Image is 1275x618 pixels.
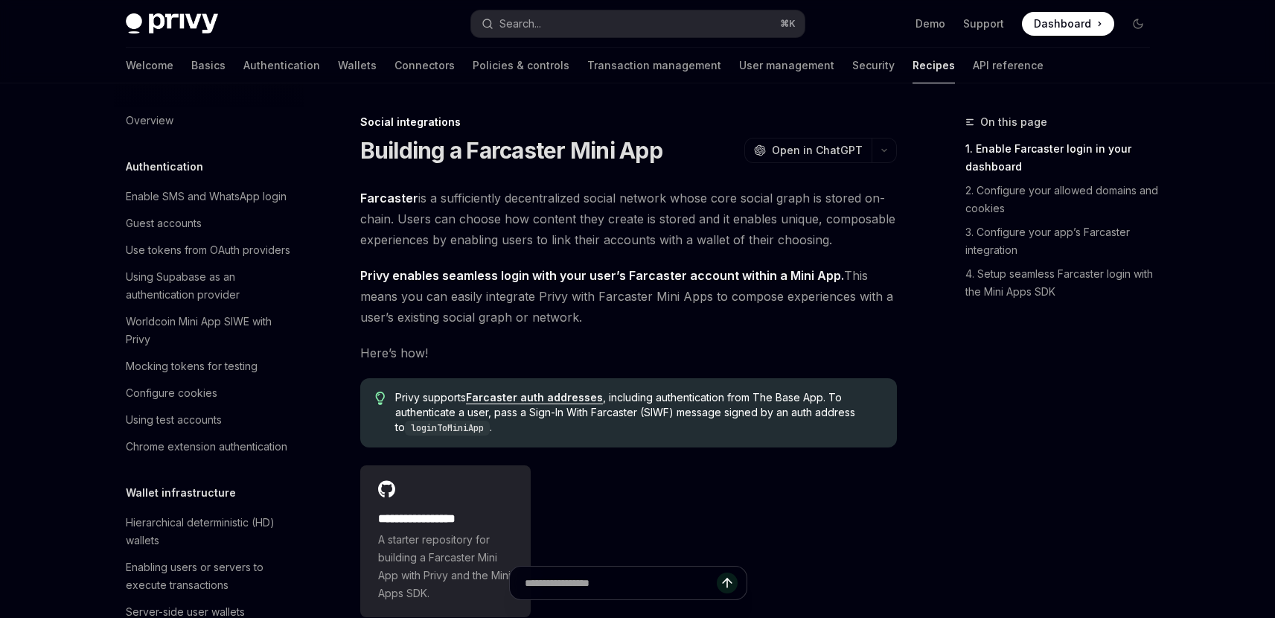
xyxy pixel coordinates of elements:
code: loginToMiniApp [405,421,490,436]
div: Social integrations [360,115,897,130]
div: Hierarchical deterministic (HD) wallets [126,514,295,549]
a: **** **** **** **A starter repository for building a Farcaster Mini App with Privy and the Mini A... [360,465,531,617]
div: Worldcoin Mini App SIWE with Privy [126,313,295,348]
a: API reference [973,48,1044,83]
img: dark logo [126,13,218,34]
a: Connectors [394,48,455,83]
span: Open in ChatGPT [772,143,863,158]
a: 2. Configure your allowed domains and cookies [965,179,1162,220]
h5: Wallet infrastructure [126,484,236,502]
strong: Farcaster [360,191,418,206]
div: Using Supabase as an authentication provider [126,268,295,304]
a: Security [852,48,895,83]
div: Chrome extension authentication [126,438,287,456]
button: Open search [471,10,805,37]
strong: Privy enables seamless login with your user’s Farcaster account within a Mini App. [360,268,844,283]
h1: Building a Farcaster Mini App [360,137,662,164]
span: is a sufficiently decentralized social network whose core social graph is stored on-chain. Users ... [360,188,897,250]
a: Overview [114,107,304,134]
a: Chrome extension authentication [114,433,304,460]
button: Open in ChatGPT [744,138,872,163]
h5: Authentication [126,158,203,176]
span: This means you can easily integrate Privy with Farcaster Mini Apps to compose experiences with a ... [360,265,897,328]
svg: Tip [375,392,386,405]
a: Basics [191,48,226,83]
a: Welcome [126,48,173,83]
a: Worldcoin Mini App SIWE with Privy [114,308,304,353]
a: Configure cookies [114,380,304,407]
a: Demo [915,16,945,31]
span: Privy supports , including authentication from The Base App. To authenticate a user, pass a Sign-... [395,390,881,436]
input: Ask a question... [525,567,717,599]
a: Farcaster auth addresses [466,391,603,404]
a: Dashboard [1022,12,1114,36]
button: Send message [717,573,738,593]
div: Overview [126,112,173,130]
span: ⌘ K [780,18,796,30]
a: Hierarchical deterministic (HD) wallets [114,509,304,554]
a: Policies & controls [473,48,569,83]
div: Using test accounts [126,411,222,429]
a: 3. Configure your app’s Farcaster integration [965,220,1162,262]
button: Toggle dark mode [1126,12,1150,36]
span: On this page [980,113,1047,131]
a: 1. Enable Farcaster login in your dashboard [965,137,1162,179]
a: Enable SMS and WhatsApp login [114,183,304,210]
span: Here’s how! [360,343,897,363]
a: Use tokens from OAuth providers [114,237,304,264]
a: Farcaster [360,191,418,206]
a: 4. Setup seamless Farcaster login with the Mini Apps SDK [965,262,1162,304]
a: Using test accounts [114,407,304,433]
div: Enabling users or servers to execute transactions [126,558,295,594]
div: Use tokens from OAuth providers [126,241,290,259]
div: Mocking tokens for testing [126,357,258,375]
a: Wallets [338,48,377,83]
span: Dashboard [1034,16,1091,31]
div: Guest accounts [126,214,202,232]
a: Support [963,16,1004,31]
div: Enable SMS and WhatsApp login [126,188,287,206]
a: Recipes [913,48,955,83]
a: Guest accounts [114,210,304,237]
div: Search... [499,15,541,33]
a: Authentication [243,48,320,83]
div: Configure cookies [126,384,217,402]
a: User management [739,48,834,83]
a: Transaction management [587,48,721,83]
span: A starter repository for building a Farcaster Mini App with Privy and the Mini Apps SDK. [378,531,514,602]
a: Mocking tokens for testing [114,353,304,380]
a: Using Supabase as an authentication provider [114,264,304,308]
a: Enabling users or servers to execute transactions [114,554,304,599]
